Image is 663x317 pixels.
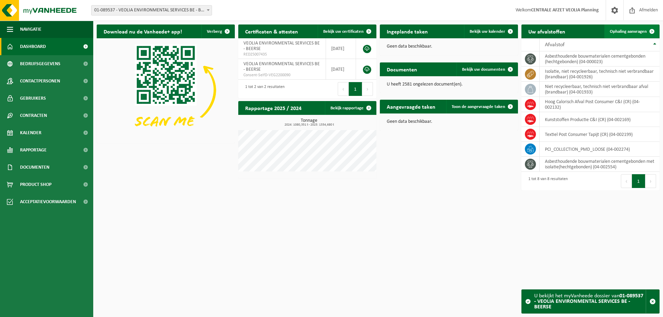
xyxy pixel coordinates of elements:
p: U heeft 2581 ongelezen document(en). [387,82,511,87]
td: Hoog Calorisch Afval Post Consumer C&I (CR) (04-002132) [540,97,660,112]
span: Kalender [20,124,41,141]
h2: Documenten [380,62,424,76]
h2: Certificaten & attesten [238,24,305,38]
img: Download de VHEPlus App [97,38,235,142]
a: Bekijk uw documenten [457,62,517,76]
div: 1 tot 2 van 2 resultaten [242,81,285,97]
td: asbesthoudende bouwmaterialen cementgebonden met isolatie(hechtgebonden) (04-002554) [540,157,660,172]
td: [DATE] [326,59,356,80]
td: asbesthoudende bouwmaterialen cementgebonden (hechtgebonden) (04-000023) [540,51,660,67]
span: Afvalstof [545,42,565,48]
h3: Tonnage [242,118,376,127]
h2: Uw afvalstoffen [521,24,572,38]
a: Bekijk uw certificaten [318,24,376,38]
span: VEOLIA ENVIRONMENTAL SERVICES BE - BEERSE [243,41,320,51]
td: Textiel Post Consumer Tapijt (CR) (04-002199) [540,127,660,142]
a: Bekijk uw kalender [464,24,517,38]
span: Gebruikers [20,90,46,107]
span: VEOLIA ENVIRONMENTAL SERVICES BE - BEERSE [243,61,320,72]
span: Verberg [207,29,222,34]
span: 2024: 1080,351 t - 2025: 1334,680 t [242,123,376,127]
button: Verberg [201,24,234,38]
td: Kunststoffen Productie C&I (CR) (04-002169) [540,112,660,127]
a: Ophaling aanvragen [604,24,659,38]
span: Acceptatievoorwaarden [20,193,76,210]
span: Navigatie [20,21,41,38]
a: Toon de aangevraagde taken [446,100,517,113]
a: Bekijk rapportage [325,101,376,115]
span: Dashboard [20,38,46,55]
button: 1 [632,174,645,188]
div: U bekijkt het myVanheede dossier van [534,290,646,313]
span: Contracten [20,107,47,124]
button: Next [362,82,373,96]
button: Next [645,174,656,188]
h2: Rapportage 2025 / 2024 [238,101,308,115]
p: Geen data beschikbaar. [387,119,511,124]
h2: Download nu de Vanheede+ app! [97,24,189,38]
button: Previous [338,82,349,96]
span: Product Shop [20,176,51,193]
span: Bekijk uw certificaten [323,29,364,34]
h2: Ingeplande taken [380,24,435,38]
div: 1 tot 8 van 8 resultaten [525,174,568,189]
p: Geen data beschikbaar. [387,44,511,49]
span: Toon de aangevraagde taken [452,105,505,109]
td: [DATE] [326,38,356,59]
span: 01-089537 - VEOLIA ENVIRONMENTAL SERVICES BE - BEERSE [92,6,212,15]
span: RED25007435 [243,52,320,57]
td: PCI_COLLECTION_PMD_LOOSE (04-002274) [540,142,660,157]
button: 1 [349,82,362,96]
strong: 01-089537 - VEOLIA ENVIRONMENTAL SERVICES BE - BEERSE [534,293,643,310]
td: isolatie, niet recycleerbaar, technisch niet verbrandbaar (brandbaar) (04-001926) [540,67,660,82]
span: Contactpersonen [20,72,60,90]
td: niet recycleerbaar, technisch niet verbrandbaar afval (brandbaar) (04-001933) [540,82,660,97]
span: 01-089537 - VEOLIA ENVIRONMENTAL SERVICES BE - BEERSE [91,5,212,16]
span: Ophaling aanvragen [610,29,647,34]
button: Previous [621,174,632,188]
h2: Aangevraagde taken [380,100,442,113]
span: Bedrijfsgegevens [20,55,60,72]
span: Bekijk uw documenten [462,67,505,72]
span: Bekijk uw kalender [470,29,505,34]
span: Rapportage [20,141,47,159]
span: Documenten [20,159,49,176]
span: Consent-SelfD-VEG2200090 [243,72,320,78]
strong: CENTRALE AFZET VEOLIA Planning [531,8,599,13]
